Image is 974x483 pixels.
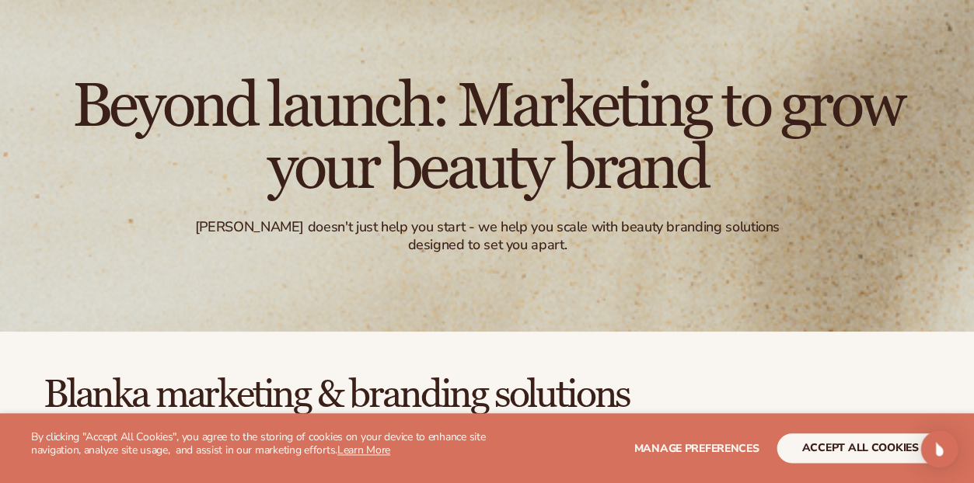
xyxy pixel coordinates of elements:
p: By clicking "Accept All Cookies", you agree to the storing of cookies on your device to enhance s... [31,431,487,457]
a: Learn More [337,443,390,457]
h1: Beyond launch: Marketing to grow your beauty brand [60,75,915,200]
div: Open Intercom Messenger [920,430,958,467]
button: accept all cookies [777,433,943,463]
span: Manage preferences [634,441,759,456]
button: Manage preferences [634,433,759,463]
div: [PERSON_NAME] doesn't just help you start - we help you scale with beauty branding solutions desi... [170,218,803,255]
